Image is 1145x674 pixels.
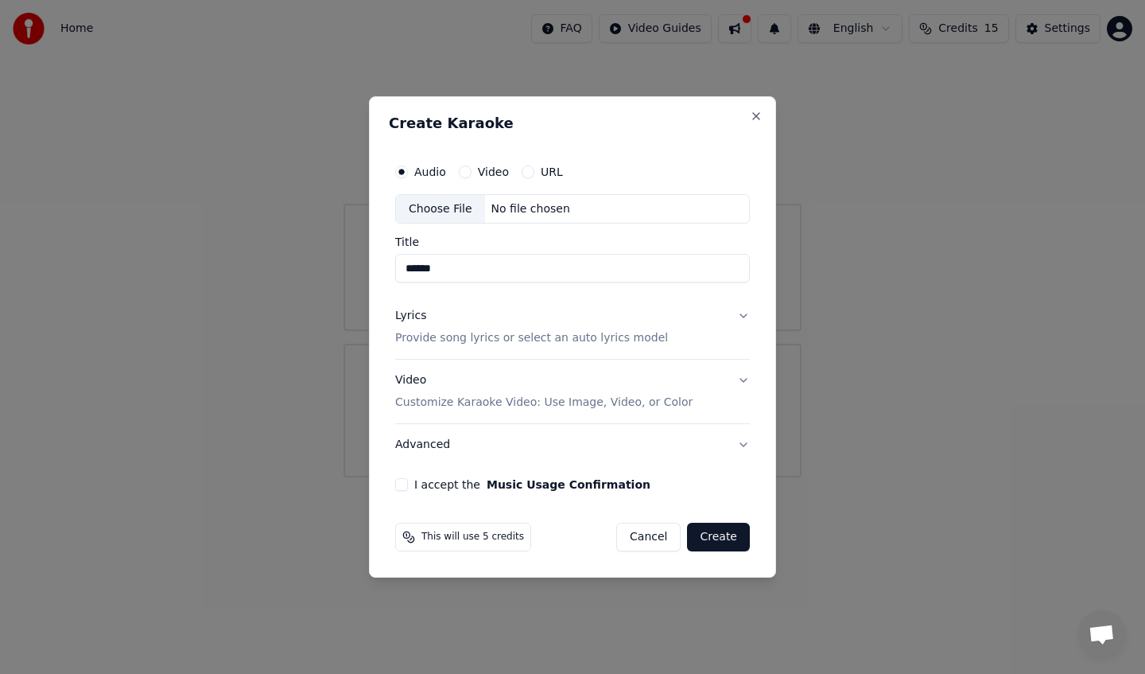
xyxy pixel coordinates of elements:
div: No file chosen [485,201,576,217]
button: LyricsProvide song lyrics or select an auto lyrics model [395,296,750,360]
div: Video [395,373,693,411]
span: This will use 5 credits [421,531,524,543]
h2: Create Karaoke [389,116,756,131]
label: Video [478,166,509,177]
label: URL [541,166,563,177]
p: Customize Karaoke Video: Use Image, Video, or Color [395,395,693,411]
button: Create [687,523,750,551]
div: Choose File [396,195,485,224]
label: Title [395,237,750,248]
p: Provide song lyrics or select an auto lyrics model [395,331,668,347]
div: Lyrics [395,309,426,325]
button: Advanced [395,424,750,466]
button: VideoCustomize Karaoke Video: Use Image, Video, or Color [395,360,750,424]
label: Audio [414,166,446,177]
label: I accept the [414,479,650,490]
button: I accept the [487,479,650,490]
button: Cancel [616,523,681,551]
